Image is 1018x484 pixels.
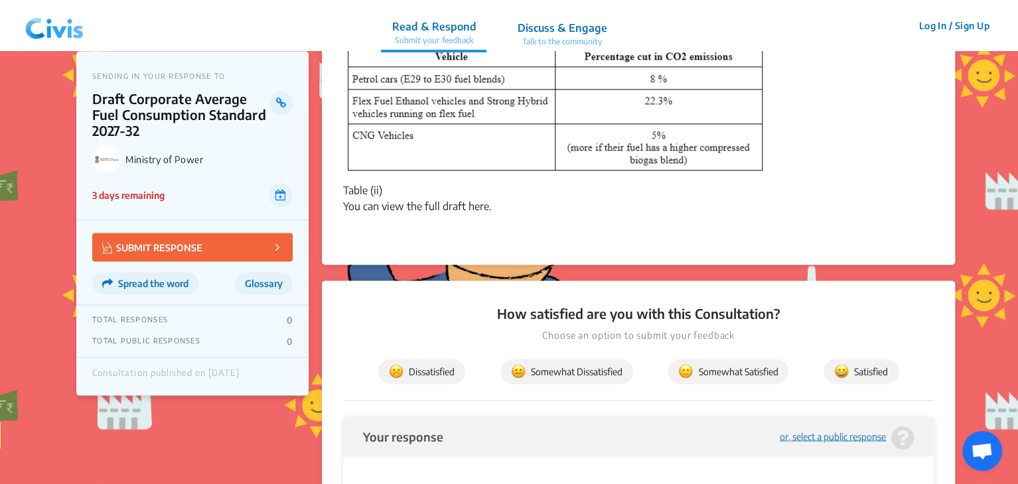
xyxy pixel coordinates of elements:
button: Log In / Sign Up [910,15,998,36]
p: SENDING IN YOUR RESPONSE TO [92,72,293,80]
button: Spread the word [92,272,198,294]
img: dissatisfied.svg [389,364,403,379]
span: Glossary [245,278,283,289]
button: Dissatisfied [378,359,465,384]
img: satisfied.svg [834,364,849,379]
button: SUBMIT RESPONSE [92,233,293,261]
button: Somewhat Satisfied [668,359,788,384]
div: Open chat [962,431,1002,471]
div: Your response [363,430,443,442]
span: Dissatisfied [389,364,455,379]
p: Ministry of Power [125,154,293,165]
p: Read & Respond [392,19,476,34]
button: Somewhat Dissatisfied [500,359,633,384]
button: Glossary [235,272,293,294]
img: Vector.jpg [102,242,113,253]
p: 0 [287,315,293,326]
p: 3 days remaining [92,188,165,202]
span: Spread the word [118,278,188,289]
div: or, select a public response [780,432,886,442]
p: How satisfied are you with this Consultation? [343,304,934,323]
p: 0 [287,336,293,347]
span: Satisfied [834,364,888,379]
img: Ministry of Power logo [92,145,120,173]
span: Somewhat Dissatisfied [511,364,622,379]
p: Discuss & Engage [517,20,607,36]
div: You can view the full draft here. [343,42,934,214]
img: somewhat_dissatisfied.svg [511,364,526,379]
figcaption: Table (ii) [343,182,934,198]
div: Consultation published on [DATE] [92,367,240,385]
p: TOTAL PUBLIC RESPONSES [92,336,200,347]
span: Somewhat Satisfied [678,364,778,379]
p: Draft Corporate Average Fuel Consumption Standard 2027-32 [92,91,269,139]
button: Satisfied [824,359,899,384]
p: Choose an option to submit your feedback [343,328,934,343]
p: SUBMIT RESPONSE [102,239,202,255]
p: TOTAL RESPONSES [92,315,168,326]
img: navlogo.png [20,6,89,46]
p: Submit your feedback [392,34,476,46]
img: somewhat_satisfied.svg [678,364,693,379]
img: Screenshot%20(109).png [343,42,764,172]
p: Talk to the community [517,36,607,48]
